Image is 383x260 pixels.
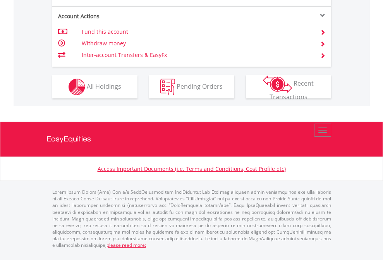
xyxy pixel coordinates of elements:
[160,79,175,95] img: pending_instructions-wht.png
[69,79,85,95] img: holdings-wht.png
[52,75,137,98] button: All Holdings
[82,38,311,49] td: Withdraw money
[98,165,286,172] a: Access Important Documents (i.e. Terms and Conditions, Cost Profile etc)
[82,26,311,38] td: Fund this account
[263,76,292,93] img: transactions-zar-wht.png
[177,82,223,90] span: Pending Orders
[46,122,337,157] a: EasyEquities
[87,82,121,90] span: All Holdings
[52,12,192,20] div: Account Actions
[52,189,331,248] p: Lorem Ipsum Dolors (Ame) Con a/e SeddOeiusmod tem InciDiduntut Lab Etd mag aliquaen admin veniamq...
[82,49,311,61] td: Inter-account Transfers & EasyFx
[149,75,234,98] button: Pending Orders
[246,75,331,98] button: Recent Transactions
[106,242,146,248] a: please read more:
